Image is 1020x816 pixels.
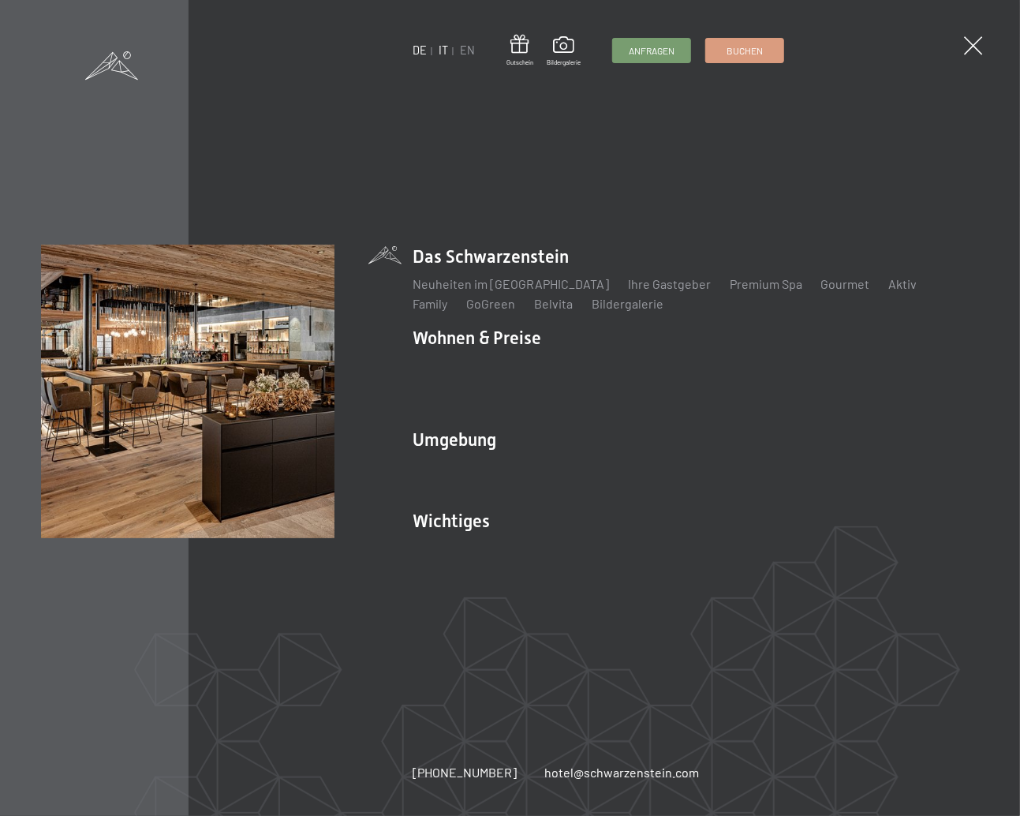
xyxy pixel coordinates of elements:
a: GoGreen [466,296,515,311]
a: Family [413,296,447,311]
a: hotel@schwarzenstein.com [544,764,699,781]
a: Anfragen [613,39,690,62]
a: Gutschein [506,35,533,67]
a: Neuheiten im [GEOGRAPHIC_DATA] [413,276,609,291]
a: EN [460,43,475,57]
a: Buchen [706,39,783,62]
span: [PHONE_NUMBER] [413,765,517,780]
span: Gutschein [506,58,533,67]
a: Bildergalerie [547,36,581,66]
a: IT [439,43,448,57]
a: [PHONE_NUMBER] [413,764,517,781]
a: Gourmet [821,276,870,291]
a: Bildergalerie [592,296,663,311]
a: Ihre Gastgeber [628,276,711,291]
a: DE [413,43,427,57]
a: Belvita [534,296,573,311]
span: Anfragen [629,44,674,58]
span: Bildergalerie [547,58,581,67]
a: Premium Spa [730,276,802,291]
img: Wellnesshotel Südtirol SCHWARZENSTEIN - Wellnessurlaub in den Alpen, Wandern und Wellness [41,245,334,538]
a: Aktiv [889,276,917,291]
span: Buchen [727,44,763,58]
